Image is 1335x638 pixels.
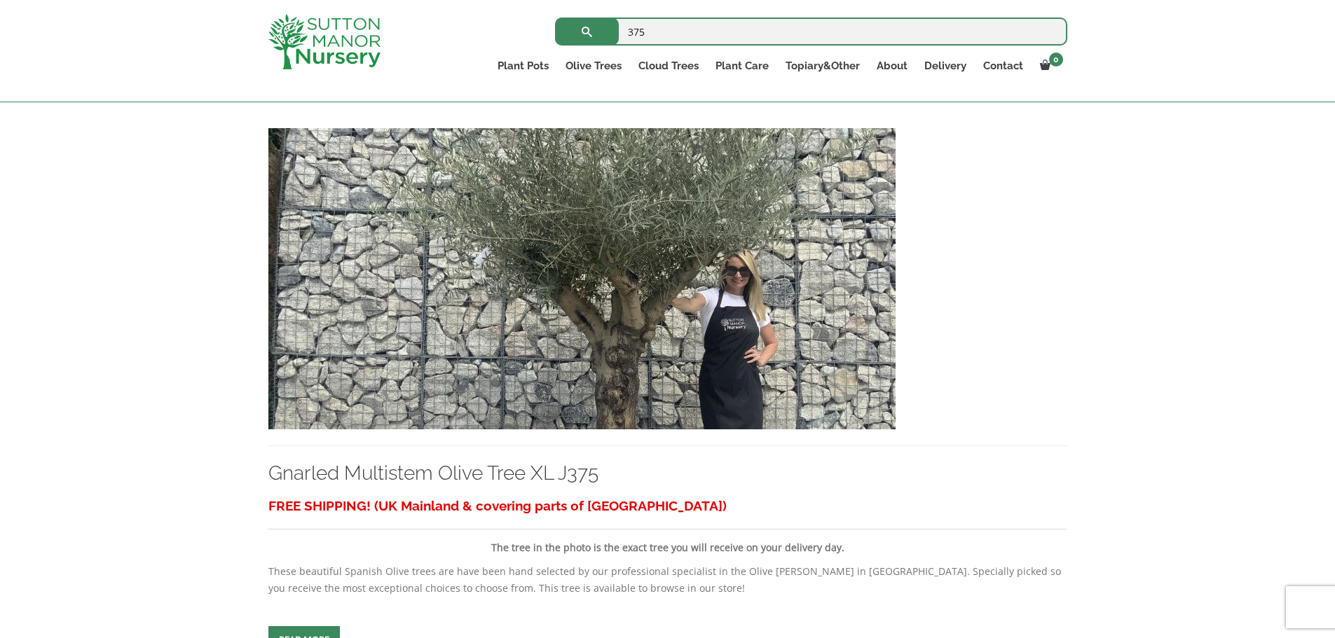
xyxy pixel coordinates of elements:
[916,56,975,76] a: Delivery
[975,56,1032,76] a: Contact
[268,493,1067,597] div: These beautiful Spanish Olive trees are have been hand selected by our professional specialist in...
[268,462,598,485] a: Gnarled Multistem Olive Tree XL J375
[491,541,844,554] strong: The tree in the photo is the exact tree you will receive on your delivery day.
[707,56,777,76] a: Plant Care
[868,56,916,76] a: About
[268,128,896,429] img: Gnarled Multistem Olive Tree XL J375 - 815BBB59 BE04 416B 8275 0BCA6C4416E8
[268,271,896,284] a: Gnarled Multistem Olive Tree XL J375
[557,56,630,76] a: Olive Trees
[1049,53,1063,67] span: 0
[1032,56,1067,76] a: 0
[489,56,557,76] a: Plant Pots
[630,56,707,76] a: Cloud Trees
[555,18,1067,46] input: Search...
[268,493,1067,519] h3: FREE SHIPPING! (UK Mainland & covering parts of [GEOGRAPHIC_DATA])
[268,14,381,69] img: logo
[777,56,868,76] a: Topiary&Other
